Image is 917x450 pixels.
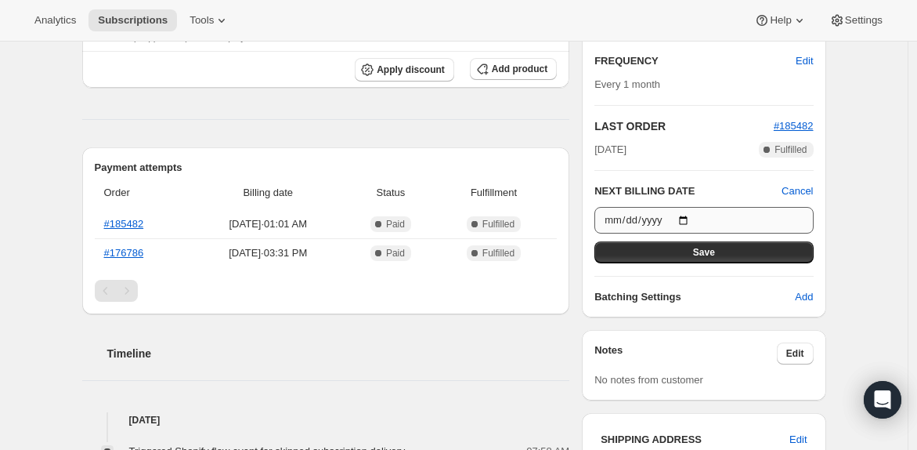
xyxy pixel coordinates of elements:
[594,53,796,69] h2: FREQUENCY
[195,216,342,232] span: [DATE] · 01:01 AM
[594,289,795,305] h6: Batching Settings
[796,53,813,69] span: Edit
[377,64,445,76] span: Apply discount
[594,142,626,158] span: [DATE]
[601,432,789,448] h3: SHIPPING ADDRESS
[820,9,892,31] button: Settings
[482,218,514,230] span: Fulfilled
[180,9,239,31] button: Tools
[594,343,777,365] h3: Notes
[594,241,813,263] button: Save
[786,347,804,360] span: Edit
[774,143,807,156] span: Fulfilled
[95,176,190,210] th: Order
[594,118,774,134] h2: LAST ORDER
[482,247,514,259] span: Fulfilled
[95,160,558,176] h2: Payment attempts
[789,432,807,448] span: Edit
[107,346,570,361] h2: Timeline
[594,78,660,90] span: Every 1 month
[774,120,814,132] a: #185482
[195,245,342,261] span: [DATE] · 03:31 PM
[492,63,547,75] span: Add product
[34,14,76,27] span: Analytics
[386,218,405,230] span: Paid
[785,285,822,310] button: Add
[95,280,558,302] nav: Pagination
[774,118,814,134] button: #185482
[25,9,85,31] button: Analytics
[104,218,144,230] a: #185482
[355,58,454,82] button: Apply discount
[386,247,405,259] span: Paid
[98,14,168,27] span: Subscriptions
[470,58,557,80] button: Add product
[82,412,570,428] h4: [DATE]
[104,247,144,259] a: #176786
[88,9,177,31] button: Subscriptions
[351,185,431,201] span: Status
[693,246,715,259] span: Save
[594,183,782,199] h2: NEXT BILLING DATE
[845,14,883,27] span: Settings
[195,185,342,201] span: Billing date
[795,289,813,305] span: Add
[594,374,703,386] span: No notes from customer
[190,14,214,27] span: Tools
[777,343,814,365] button: Edit
[782,183,813,199] button: Cancel
[745,9,816,31] button: Help
[864,381,901,419] div: Open Intercom Messenger
[786,49,822,74] button: Edit
[770,14,791,27] span: Help
[440,185,547,201] span: Fulfillment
